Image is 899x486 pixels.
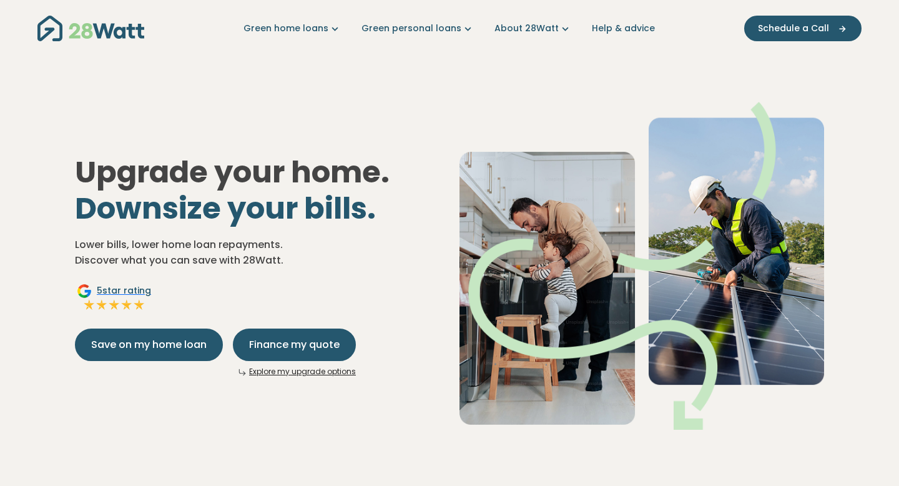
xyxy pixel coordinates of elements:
img: Dad helping toddler [459,102,824,430]
a: About 28Watt [494,22,572,35]
img: 28Watt [37,16,144,41]
a: Explore my upgrade options [249,366,356,377]
img: Full star [120,299,133,311]
img: Full star [133,299,145,311]
a: Green home loans [243,22,341,35]
button: Finance my quote [233,329,356,361]
span: Save on my home loan [91,337,207,352]
nav: Main navigation [37,12,862,44]
span: Finance my quote [249,337,340,352]
h1: Upgrade your home. [75,154,440,226]
img: Full star [83,299,96,311]
img: Full star [108,299,120,311]
span: Downsize your bills. [75,187,376,229]
button: Schedule a Call [744,16,862,41]
a: Help & advice [592,22,655,35]
img: Google [77,284,92,299]
span: 5 star rating [97,284,151,297]
img: Full star [96,299,108,311]
span: Schedule a Call [758,22,829,35]
a: Google5star ratingFull starFull starFull starFull starFull star [75,284,153,314]
p: Lower bills, lower home loan repayments. Discover what you can save with 28Watt. [75,237,440,269]
a: Green personal loans [361,22,474,35]
button: Save on my home loan [75,329,223,361]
